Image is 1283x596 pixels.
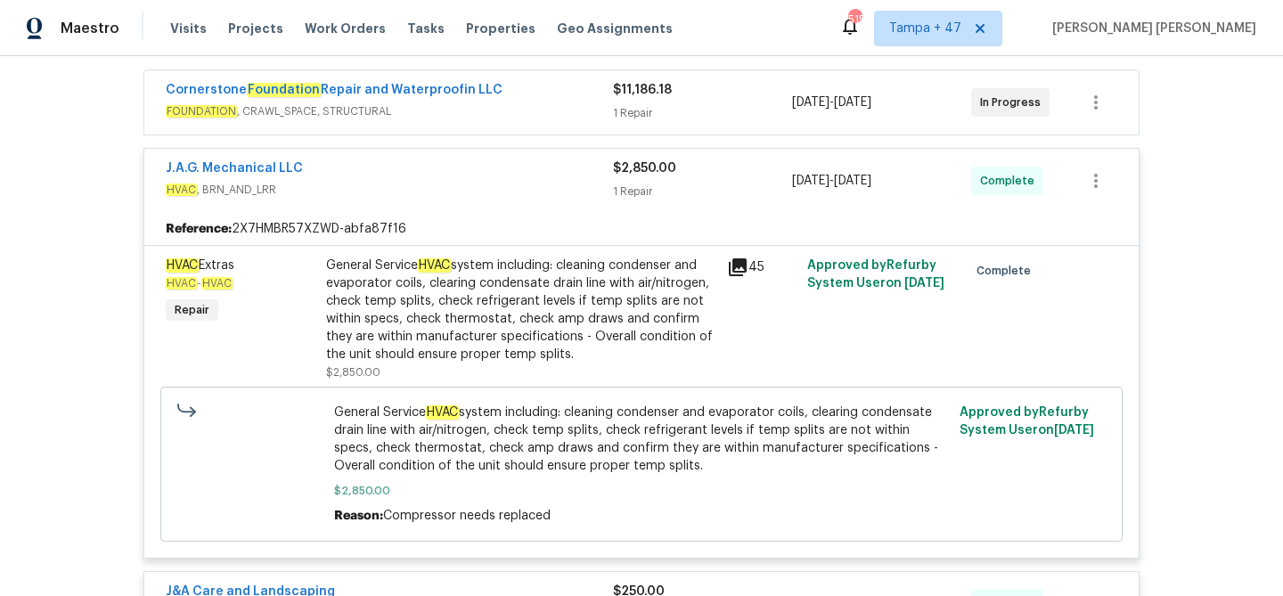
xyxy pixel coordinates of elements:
[305,20,386,37] span: Work Orders
[792,94,871,111] span: -
[418,258,451,273] em: HVAC
[613,104,792,122] div: 1 Repair
[792,172,871,190] span: -
[334,482,950,500] span: $2,850.00
[168,301,217,319] span: Repair
[166,278,233,289] span: -
[166,258,234,273] span: Extras
[334,404,950,475] span: General Service system including: cleaning condenser and evaporator coils, clearing condensate dr...
[807,259,944,290] span: Approved by Refurby System User on
[166,83,503,97] a: CornerstoneFoundationRepair and Waterproofin LLC
[166,258,199,273] em: HVAC
[792,96,829,109] span: [DATE]
[1045,20,1256,37] span: [PERSON_NAME] [PERSON_NAME]
[904,277,944,290] span: [DATE]
[1054,424,1094,437] span: [DATE]
[166,181,613,199] span: , BRN_AND_LRR
[980,172,1042,190] span: Complete
[426,405,459,420] em: HVAC
[613,162,676,175] span: $2,850.00
[977,262,1038,280] span: Complete
[834,175,871,187] span: [DATE]
[889,20,961,37] span: Tampa + 47
[247,83,321,97] em: Foundation
[613,84,672,96] span: $11,186.18
[792,175,829,187] span: [DATE]
[166,277,197,290] em: HVAC
[557,20,673,37] span: Geo Assignments
[166,184,197,196] em: HVAC
[144,213,1139,245] div: 2X7HMBR57XZWD-abfa87f16
[201,277,233,290] em: HVAC
[166,162,303,175] a: J.A.G. Mechanical LLC
[848,11,861,29] div: 515
[334,510,383,522] span: Reason:
[407,22,445,35] span: Tasks
[166,105,237,118] em: FOUNDATION
[61,20,119,37] span: Maestro
[326,367,380,378] span: $2,850.00
[466,20,535,37] span: Properties
[166,220,232,238] b: Reference:
[383,510,551,522] span: Compressor needs replaced
[170,20,207,37] span: Visits
[228,20,283,37] span: Projects
[326,257,716,363] div: General Service system including: cleaning condenser and evaporator coils, clearing condensate dr...
[960,406,1094,437] span: Approved by Refurby System User on
[834,96,871,109] span: [DATE]
[613,183,792,200] div: 1 Repair
[727,257,797,278] div: 45
[166,102,613,120] span: , CRAWL_SPACE, STRUCTURAL
[980,94,1048,111] span: In Progress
